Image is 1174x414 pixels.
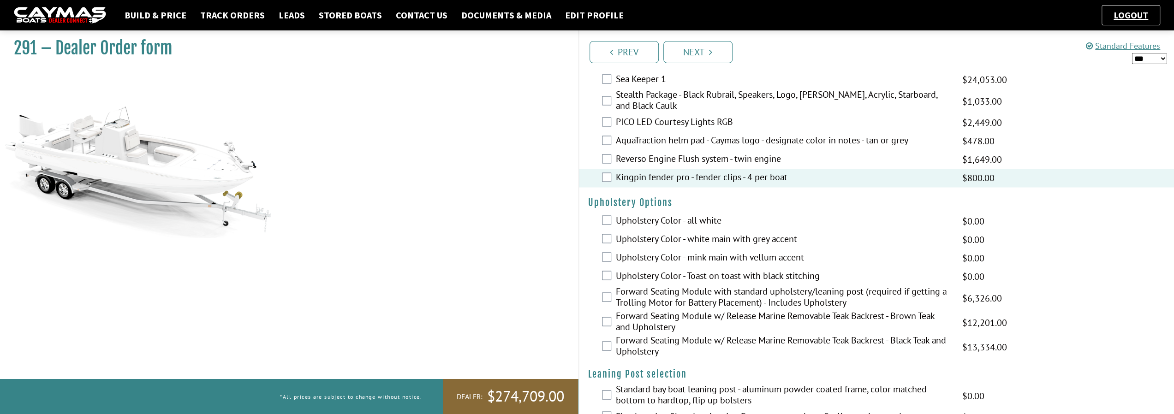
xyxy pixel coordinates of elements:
a: Track Orders [196,9,269,21]
a: Prev [590,41,659,63]
label: Upholstery Color - white main with grey accent [616,233,951,246]
span: $0.00 [962,269,984,283]
a: Documents & Media [457,9,556,21]
span: $274,709.00 [487,387,564,406]
label: Forward Seating Module w/ Release Marine Removable Teak Backrest - Black Teak and Upholstery [616,334,951,359]
label: Stealth Package - Black Rubrail, Speakers, Logo, [PERSON_NAME], Acrylic, Starboard, and Black Caulk [616,89,951,113]
label: Reverso Engine Flush system - twin engine [616,153,951,166]
span: $0.00 [962,389,984,402]
span: $0.00 [962,251,984,265]
a: Stored Boats [314,9,387,21]
label: AquaTraction helm pad - Caymas logo - designate color in notes - tan or grey [616,135,951,148]
span: $0.00 [962,214,984,228]
h1: 291 – Dealer Order form [14,38,555,59]
a: Build & Price [120,9,191,21]
label: PICO LED Courtesy Lights RGB [616,116,951,130]
img: caymas-dealer-connect-2ed40d3bc7270c1d8d7ffb4b79bf05adc795679939227970def78ec6f6c03838.gif [14,7,106,24]
label: Upholstery Color - mink main with vellum accent [616,251,951,265]
span: $800.00 [962,171,995,185]
label: Forward Seating Module w/ Release Marine Removable Teak Backrest - Brown Teak and Upholstery [616,310,951,334]
span: $6,326.00 [962,291,1002,305]
label: Sea Keeper 1 [616,73,951,87]
a: Next [663,41,733,63]
span: $2,449.00 [962,116,1002,130]
p: *All prices are subject to change without notice. [280,389,422,404]
h4: Upholstery Options [588,196,1165,208]
span: $12,201.00 [962,315,1007,329]
label: Kingpin fender pro - fender clips - 4 per boat [616,172,951,185]
label: Forward Seating Module with standard upholstery/leaning post (required if getting a Trolling Moto... [616,285,951,310]
span: $13,334.00 [962,340,1007,354]
a: Dealer:$274,709.00 [443,379,578,414]
span: $24,053.00 [962,73,1007,87]
a: Standard Features [1086,41,1160,51]
span: $1,649.00 [962,153,1002,166]
label: Standard bay boat leaning post - aluminum powder coated frame, color matched bottom to hardtop, f... [616,383,951,408]
span: $1,033.00 [962,95,1002,108]
a: Leads [274,9,310,21]
span: $0.00 [962,232,984,246]
h4: Leaning Post selection [588,368,1165,379]
span: Dealer: [457,392,483,402]
label: Upholstery Color - Toast on toast with black stitching [616,270,951,283]
a: Logout [1109,9,1153,21]
label: Upholstery Color - all white [616,214,951,228]
span: $478.00 [962,134,995,148]
a: Contact Us [391,9,452,21]
a: Edit Profile [560,9,628,21]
